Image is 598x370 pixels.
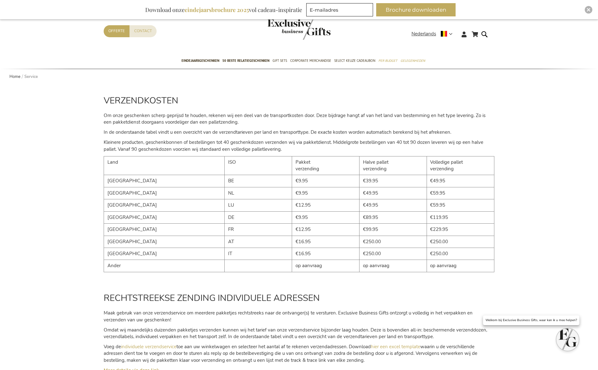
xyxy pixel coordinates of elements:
p: In de onderstaande tabel vindt u een overzicht van de verzendtarieven per land en transporttype. ... [104,129,494,136]
td: op aanvraag [359,260,427,272]
td: op aanvraag [427,260,494,272]
td: ISO [225,156,292,175]
td: Volledige pallet verzending [427,156,494,175]
a: individuele verzendservice [121,344,176,350]
td: €49.95 [359,187,427,199]
td: AT [225,236,292,248]
span: Nederlands [411,30,436,38]
td: [GEOGRAPHIC_DATA] [104,175,225,187]
td: Ander [104,260,225,272]
span: Gelegenheden [400,57,425,64]
img: Exclusive Business gifts logo [267,19,331,40]
td: €250.00 [427,236,494,248]
a: Home [9,74,20,79]
a: hier een excel template [371,344,420,350]
button: Brochure downloaden [376,3,456,16]
td: €89.95 [359,211,427,223]
td: [GEOGRAPHIC_DATA] [104,236,225,248]
span: Maak gebruik van onze verzendservice om meerdere pakketjes rechtstreeks naar de ontvanger(s) te v... [104,310,473,323]
span: Corporate Merchandise [290,57,331,64]
span: Per Budget [378,57,397,64]
td: Pakket verzending [292,156,359,175]
span: 50 beste relatiegeschenken [222,57,269,64]
span: Gift Sets [273,57,287,64]
td: [GEOGRAPHIC_DATA] [104,211,225,223]
td: Halve pallet verzending [359,156,427,175]
td: €12.95 [292,199,359,211]
span: Eindejaarsgeschenken [181,57,219,64]
p: Kleinere producten, geschenkbonnen of bestellingen tot 40 geschenkdozen verzenden wij via pakketd... [104,139,494,153]
span: Select Keuze Cadeaubon [334,57,375,64]
form: marketing offers and promotions [306,3,375,18]
td: [GEOGRAPHIC_DATA] [104,224,225,236]
strong: Service [24,74,38,79]
td: €39.95 [359,175,427,187]
td: LU [225,199,292,211]
td: €9.95 [292,211,359,223]
td: €59.95 [427,199,494,211]
td: €119.95 [427,211,494,223]
td: DE [225,211,292,223]
td: €9.95 [292,187,359,199]
span: Voeg de toe aan uw winkelwagen en selecteer het aantal af te rekenen verzendadressen. Download wa... [104,344,477,363]
td: €16.95 [292,236,359,248]
span: Omdat wij maandelijks duizenden pakketjes verzenden kunnen wij het tarief van onze verzendservice... [104,327,487,340]
span: RECHTSTREEKSE ZENDING INDIVIDUELE ADRESSEN [104,292,320,304]
p: Om onze geschenken scherp geprijsd te houden, rekenen wij een deel van de transportkosten door. D... [104,112,494,126]
div: Nederlands [411,30,457,38]
td: FR [225,224,292,236]
td: €16.95 [292,248,359,260]
td: IT [225,248,292,260]
a: store logo [267,19,299,40]
td: NL [225,187,292,199]
td: op aanvraag [292,260,359,272]
td: BE [225,175,292,187]
td: €49.95 [427,175,494,187]
input: E-mailadres [306,3,373,16]
td: €12.95 [292,224,359,236]
td: €49.95 [359,199,427,211]
td: [GEOGRAPHIC_DATA] [104,248,225,260]
b: eindejaarsbrochure 2025 [185,6,249,14]
a: Contact [129,25,157,37]
td: €9.95 [292,175,359,187]
img: Close [587,8,590,12]
td: €250.00 [359,236,427,248]
td: Land [104,156,225,175]
div: Close [585,6,592,14]
td: €250.00 [359,248,427,260]
td: €229.95 [427,224,494,236]
td: €250.00 [427,248,494,260]
div: Download onze vol cadeau-inspiratie [142,3,305,16]
h2: VERZENDKOSTEN [104,96,494,106]
td: [GEOGRAPHIC_DATA] [104,187,225,199]
td: €59.95 [427,187,494,199]
td: [GEOGRAPHIC_DATA] [104,199,225,211]
td: €99.95 [359,224,427,236]
a: Offerte [104,25,129,37]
